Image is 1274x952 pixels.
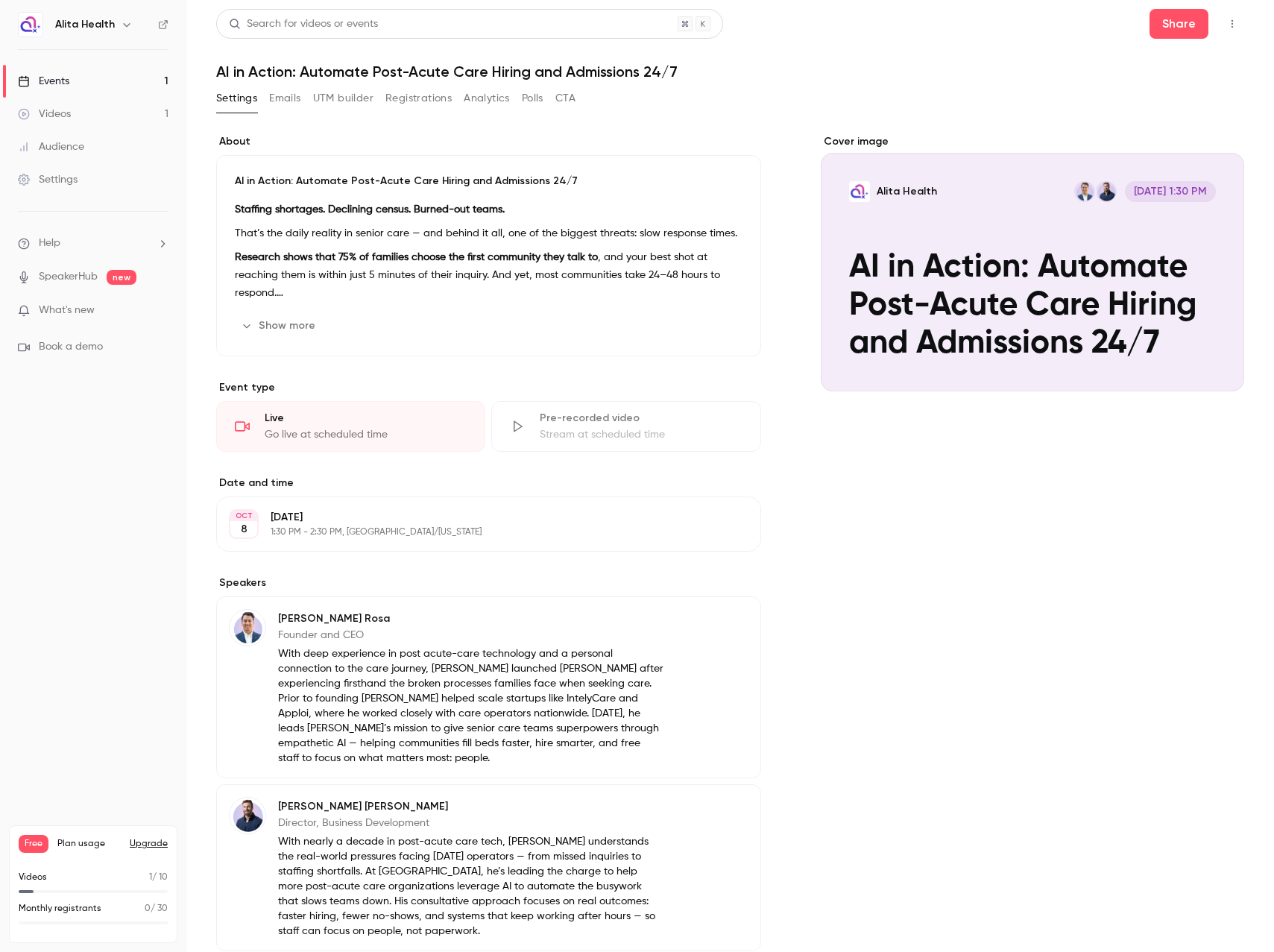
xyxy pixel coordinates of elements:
div: Pre-recorded video [540,411,742,426]
p: Director, Business Development [278,816,664,830]
span: 1 [149,873,152,882]
button: Analytics [464,86,510,110]
h1: AI in Action: Automate Post-Acute Care Hiring and Admissions 24/7 [216,63,1244,81]
div: Stream at scheduled time [540,427,742,442]
div: Live [265,411,467,426]
li: help-dropdown-opener [18,236,168,251]
button: UTM builder [313,86,373,110]
p: , and your best shot at reaching them is within just 5 minutes of their inquiry. And yet, most co... [235,248,742,302]
button: Registrations [385,86,452,110]
button: Upgrade [130,838,168,850]
label: About [216,134,761,149]
strong: Research shows that 75% of families choose the first community they talk to [235,252,598,262]
div: Search for videos or events [229,16,378,32]
p: Monthly registrants [19,902,101,915]
section: Cover image [821,134,1244,391]
span: new [107,270,136,285]
img: Alita Health [19,13,42,37]
div: OCT [230,511,257,521]
h6: Alita Health [55,17,115,32]
p: Event type [216,380,761,395]
button: Emails [269,86,300,110]
p: [PERSON_NAME] [PERSON_NAME] [278,799,664,814]
button: Show more [235,314,324,338]
p: Founder and CEO [278,628,664,643]
img: Brett Seidita [230,798,265,833]
button: Settings [216,86,257,110]
div: Pre-recorded videoStream at scheduled time [491,401,760,452]
span: Plan usage [57,838,121,850]
span: Help [39,236,60,251]
label: Cover image [821,134,1244,149]
span: Free [19,835,48,853]
button: Polls [522,86,543,110]
label: Date and time [216,476,761,491]
p: With deep experience in post acute-care technology and a personal connection to the care journey,... [278,646,664,766]
span: Book a demo [39,339,103,355]
div: Events [18,74,69,89]
div: Settings [18,172,78,187]
div: Go live at scheduled time [265,427,467,442]
p: [DATE] [271,510,682,525]
img: Matt Rosa [230,610,265,646]
div: Matt Rosa[PERSON_NAME] RosaFounder and CEOWith deep experience in post acute-care technology and ... [216,596,761,778]
p: With nearly a decade in post-acute care tech, [PERSON_NAME] understands the real-world pressures ... [278,834,664,939]
p: / 10 [149,871,168,884]
p: That’s the daily reality in senior care — and behind it all, one of the biggest threats: slow res... [235,224,742,242]
p: / 30 [145,902,168,915]
p: AI in Action: Automate Post-Acute Care Hiring and Admissions 24/7 [235,174,742,189]
p: 8 [241,522,247,537]
div: Videos [18,107,71,122]
div: Brett Seidita[PERSON_NAME] [PERSON_NAME]Director, Business DevelopmentWith nearly a decade in pos... [216,784,761,951]
p: 1:30 PM - 2:30 PM, [GEOGRAPHIC_DATA]/[US_STATE] [271,526,682,538]
span: What's new [39,303,95,318]
span: 0 [145,904,151,913]
button: Share [1150,9,1208,39]
p: Videos [19,871,47,884]
label: Speakers [216,576,761,590]
button: CTA [555,86,575,110]
a: SpeakerHub [39,269,98,285]
p: [PERSON_NAME] Rosa [278,611,664,626]
strong: Staffing shortages. Declining census. Burned-out teams. [235,204,505,215]
div: LiveGo live at scheduled time [216,401,485,452]
div: Audience [18,139,84,154]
